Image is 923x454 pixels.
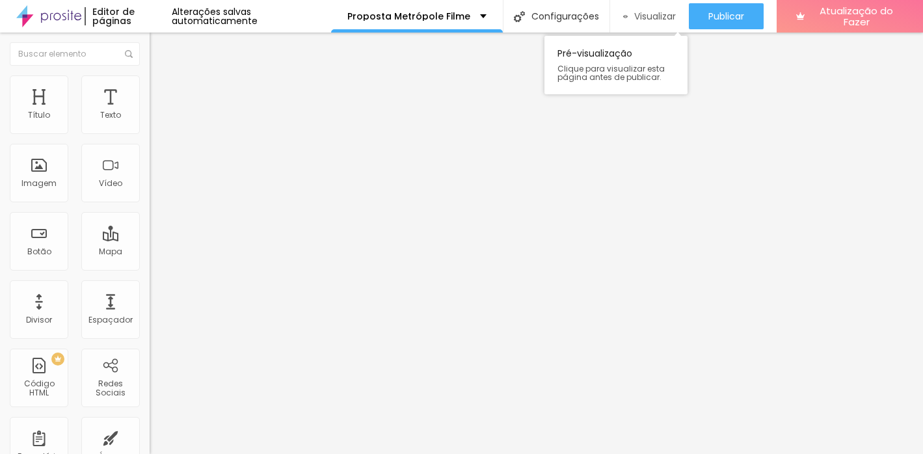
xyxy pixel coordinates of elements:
[708,10,744,23] font: Publicar
[96,378,126,398] font: Redes Sociais
[623,11,628,22] img: view-1.svg
[689,3,764,29] button: Publicar
[100,109,121,120] font: Texto
[557,63,665,83] font: Clique para visualizar esta página antes de publicar.
[27,246,51,257] font: Botão
[347,10,470,23] font: Proposta Metrópole Filme
[172,5,258,27] font: Alterações salvas automaticamente
[26,314,52,325] font: Divisor
[92,5,135,27] font: Editor de páginas
[820,4,893,29] font: Atualização do Fazer
[28,109,50,120] font: Título
[21,178,57,189] font: Imagem
[10,42,140,66] input: Buscar elemento
[24,378,55,398] font: Código HTML
[99,246,122,257] font: Mapa
[531,10,599,23] font: Configurações
[125,50,133,58] img: Ícone
[99,178,122,189] font: Vídeo
[610,3,689,29] button: Visualizar
[514,11,525,22] img: Ícone
[557,47,632,60] font: Pré-visualização
[88,314,133,325] font: Espaçador
[634,10,676,23] font: Visualizar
